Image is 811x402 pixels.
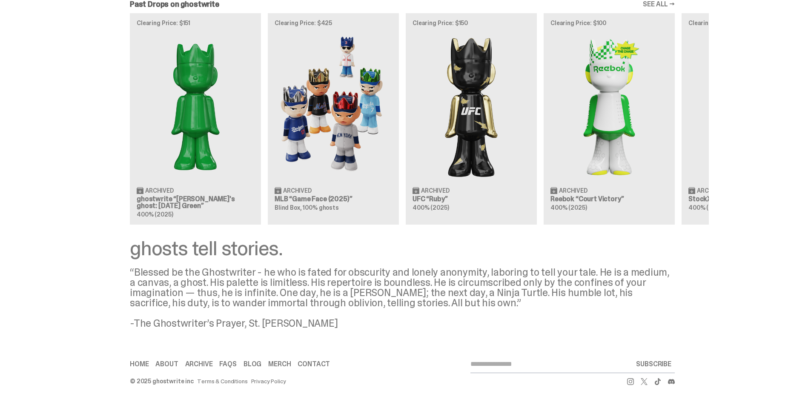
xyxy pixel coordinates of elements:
[275,204,302,211] span: Blind Box,
[155,361,178,368] a: About
[406,13,537,224] a: Clearing Price: $150 Ruby Archived
[559,188,587,194] span: Archived
[298,361,330,368] a: Contact
[145,188,174,194] span: Archived
[550,196,668,202] h3: Reebok “Court Victory”
[550,33,668,180] img: Court Victory
[688,33,806,180] img: Campless
[550,20,668,26] p: Clearing Price: $100
[268,361,291,368] a: Merch
[137,20,254,26] p: Clearing Price: $151
[130,361,149,368] a: Home
[633,356,675,373] button: SUBSCRIBE
[137,211,173,218] span: 400% (2025)
[544,13,675,224] a: Clearing Price: $100 Court Victory Archived
[130,0,219,8] h2: Past Drops on ghostwrite
[550,204,587,211] span: 400% (2025)
[275,20,392,26] p: Clearing Price: $425
[130,238,675,259] div: ghosts tell stories.
[137,196,254,209] h3: ghostwrite “[PERSON_NAME]'s ghost: [DATE] Green”
[421,188,450,194] span: Archived
[275,196,392,202] h3: MLB “Game Face (2025)”
[688,204,725,211] span: 400% (2025)
[197,378,247,384] a: Terms & Conditions
[413,204,449,211] span: 400% (2025)
[268,13,399,224] a: Clearing Price: $425 Game Face (2025) Archived
[413,196,530,202] h3: UFC “Ruby”
[137,33,254,180] img: Schrödinger's ghost: Sunday Green
[130,378,194,384] div: © 2025 ghostwrite inc
[697,188,725,194] span: Archived
[185,361,213,368] a: Archive
[413,20,530,26] p: Clearing Price: $150
[130,13,261,224] a: Clearing Price: $151 Schrödinger's ghost: Sunday Green Archived
[643,1,675,8] a: SEE ALL →
[130,267,675,328] div: “Blessed be the Ghostwriter - he who is fated for obscurity and lonely anonymity, laboring to tel...
[244,361,261,368] a: Blog
[413,33,530,180] img: Ruby
[283,188,312,194] span: Archived
[275,33,392,180] img: Game Face (2025)
[251,378,286,384] a: Privacy Policy
[688,196,806,202] h3: StockX “Campless”
[219,361,236,368] a: FAQs
[688,20,806,26] p: Clearing Price: $250
[303,204,338,211] span: 100% ghosts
